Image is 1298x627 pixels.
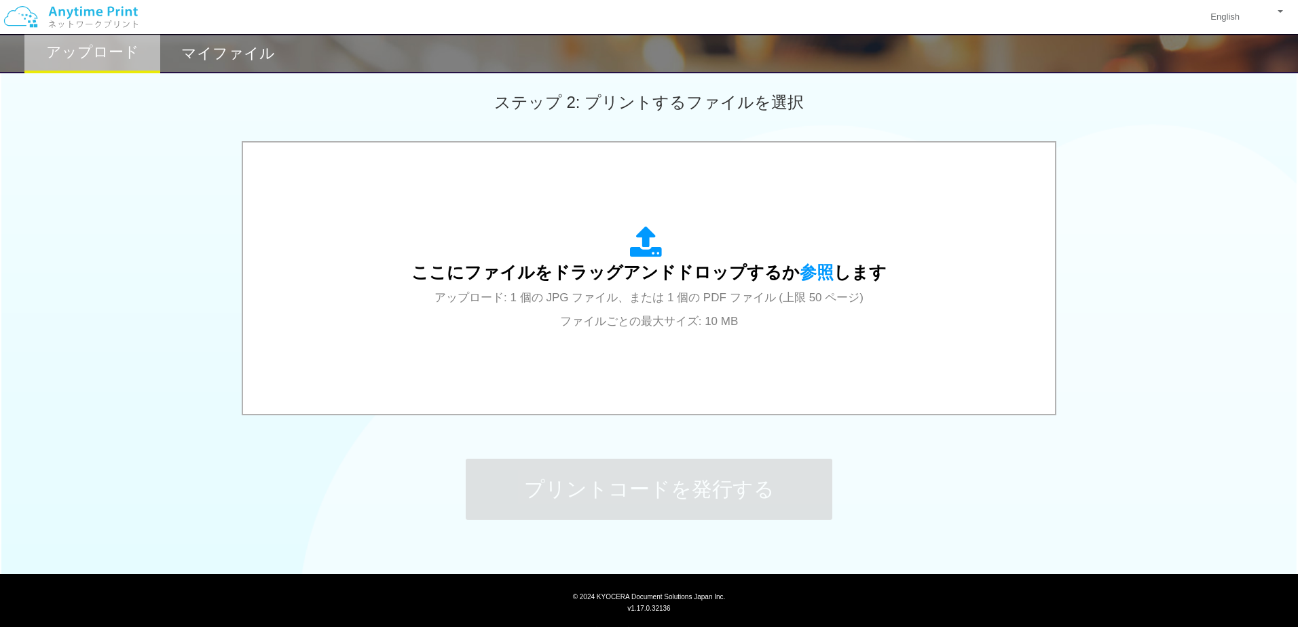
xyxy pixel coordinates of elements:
[627,604,670,612] span: v1.17.0.32136
[573,592,726,601] span: © 2024 KYOCERA Document Solutions Japan Inc.
[434,291,864,327] span: アップロード: 1 個の JPG ファイル、または 1 個の PDF ファイル (上限 50 ページ) ファイルごとの最大サイズ: 10 MB
[181,45,275,62] h2: マイファイル
[800,263,834,282] span: 参照
[46,44,139,60] h2: アップロード
[494,93,804,111] span: ステップ 2: プリントするファイルを選択
[466,459,832,520] button: プリントコードを発行する
[411,263,887,282] span: ここにファイルをドラッグアンドドロップするか します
